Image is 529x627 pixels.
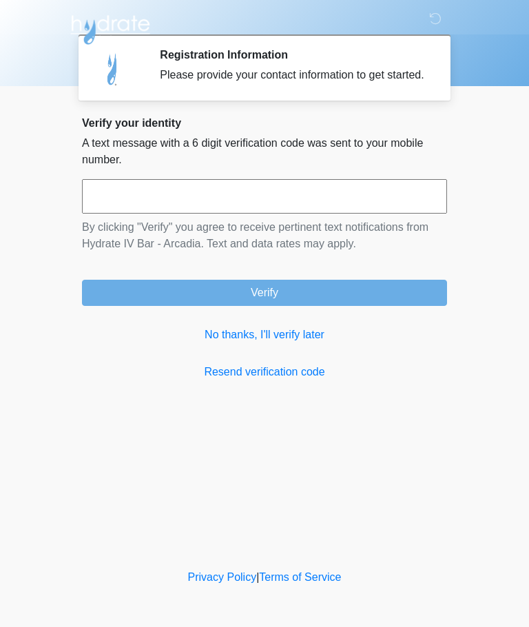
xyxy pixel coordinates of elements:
p: By clicking "Verify" you agree to receive pertinent text notifications from Hydrate IV Bar - Arca... [82,219,447,252]
a: Resend verification code [82,364,447,380]
p: A text message with a 6 digit verification code was sent to your mobile number. [82,135,447,168]
div: Please provide your contact information to get started. [160,67,426,83]
a: | [256,571,259,583]
a: No thanks, I'll verify later [82,327,447,343]
img: Hydrate IV Bar - Arcadia Logo [68,10,152,45]
button: Verify [82,280,447,306]
img: Agent Avatar [92,48,134,90]
a: Terms of Service [259,571,341,583]
a: Privacy Policy [188,571,257,583]
h2: Verify your identity [82,116,447,130]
